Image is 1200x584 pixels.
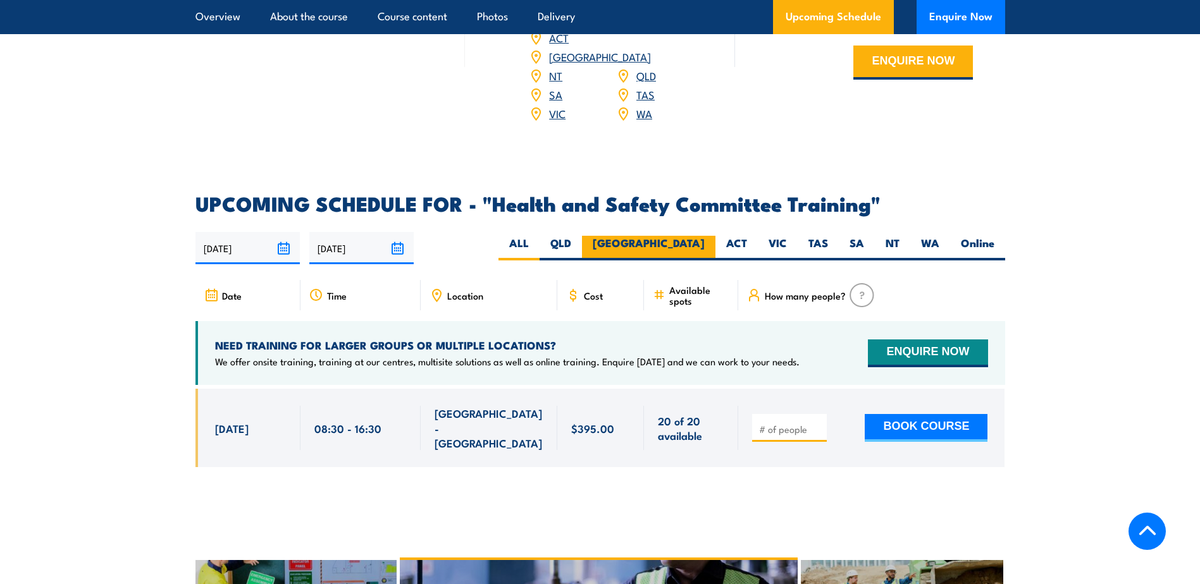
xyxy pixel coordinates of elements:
[309,232,414,264] input: To date
[758,236,798,260] label: VIC
[798,236,839,260] label: TAS
[853,46,973,80] button: ENQUIRE NOW
[549,68,562,83] a: NT
[549,106,566,121] a: VIC
[498,236,540,260] label: ALL
[636,68,656,83] a: QLD
[839,236,875,260] label: SA
[715,236,758,260] label: ACT
[868,339,987,367] button: ENQUIRE NOW
[314,421,381,435] span: 08:30 - 16:30
[540,236,582,260] label: QLD
[549,49,651,64] a: [GEOGRAPHIC_DATA]
[215,421,249,435] span: [DATE]
[636,87,655,102] a: TAS
[327,290,347,301] span: Time
[549,30,569,45] a: ACT
[875,236,910,260] label: NT
[950,236,1005,260] label: Online
[435,406,543,450] span: [GEOGRAPHIC_DATA] - [GEOGRAPHIC_DATA]
[215,338,800,352] h4: NEED TRAINING FOR LARGER GROUPS OR MULTIPLE LOCATIONS?
[571,421,614,435] span: $395.00
[658,413,724,443] span: 20 of 20 available
[447,290,483,301] span: Location
[584,290,603,301] span: Cost
[215,355,800,368] p: We offer onsite training, training at our centres, multisite solutions as well as online training...
[636,106,652,121] a: WA
[549,87,562,102] a: SA
[195,232,300,264] input: From date
[759,423,822,435] input: # of people
[765,290,846,301] span: How many people?
[865,414,987,442] button: BOOK COURSE
[669,284,729,306] span: Available spots
[222,290,242,301] span: Date
[910,236,950,260] label: WA
[582,236,715,260] label: [GEOGRAPHIC_DATA]
[195,194,1005,212] h2: UPCOMING SCHEDULE FOR - "Health and Safety Committee Training"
